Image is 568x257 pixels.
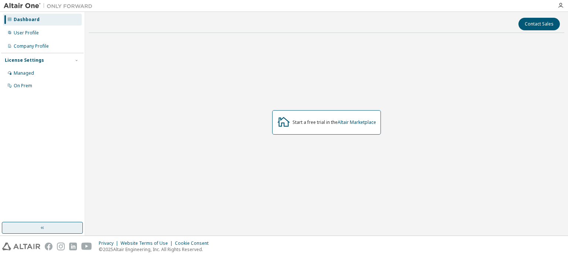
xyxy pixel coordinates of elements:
[45,243,53,250] img: facebook.svg
[338,119,376,125] a: Altair Marketplace
[69,243,77,250] img: linkedin.svg
[99,240,121,246] div: Privacy
[518,18,560,30] button: Contact Sales
[2,243,40,250] img: altair_logo.svg
[14,83,32,89] div: On Prem
[14,70,34,76] div: Managed
[5,57,44,63] div: License Settings
[57,243,65,250] img: instagram.svg
[14,30,39,36] div: User Profile
[293,119,376,125] div: Start a free trial in the
[4,2,96,10] img: Altair One
[99,246,213,253] p: © 2025 Altair Engineering, Inc. All Rights Reserved.
[14,43,49,49] div: Company Profile
[81,243,92,250] img: youtube.svg
[14,17,40,23] div: Dashboard
[175,240,213,246] div: Cookie Consent
[121,240,175,246] div: Website Terms of Use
